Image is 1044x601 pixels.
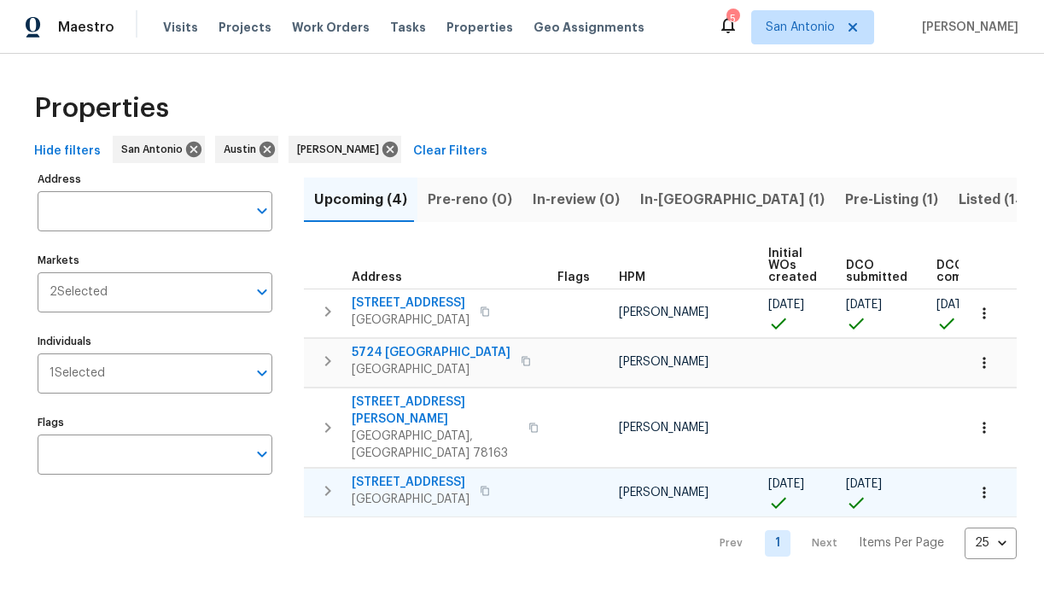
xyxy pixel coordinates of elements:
[390,21,426,33] span: Tasks
[34,100,169,117] span: Properties
[314,188,407,212] span: Upcoming (4)
[50,285,108,300] span: 2 Selected
[765,530,790,557] a: Goto page 1
[619,422,709,434] span: [PERSON_NAME]
[121,141,190,158] span: San Antonio
[768,299,804,311] span: [DATE]
[533,188,620,212] span: In-review (0)
[38,336,272,347] label: Individuals
[27,136,108,167] button: Hide filters
[352,428,518,462] span: [GEOGRAPHIC_DATA], [GEOGRAPHIC_DATA] 78163
[413,141,487,162] span: Clear Filters
[219,19,271,36] span: Projects
[352,344,510,361] span: 5724 [GEOGRAPHIC_DATA]
[289,136,401,163] div: [PERSON_NAME]
[352,491,470,508] span: [GEOGRAPHIC_DATA]
[250,442,274,466] button: Open
[619,271,645,283] span: HPM
[297,141,386,158] span: [PERSON_NAME]
[915,19,1018,36] span: [PERSON_NAME]
[352,295,470,312] span: [STREET_ADDRESS]
[936,260,994,283] span: DCO complete
[58,19,114,36] span: Maestro
[352,394,518,428] span: [STREET_ADDRESS][PERSON_NAME]
[292,19,370,36] span: Work Orders
[845,188,938,212] span: Pre-Listing (1)
[959,188,1030,212] span: Listed (14)
[619,306,709,318] span: [PERSON_NAME]
[619,487,709,499] span: [PERSON_NAME]
[38,255,272,265] label: Markets
[406,136,494,167] button: Clear Filters
[640,188,825,212] span: In-[GEOGRAPHIC_DATA] (1)
[619,356,709,368] span: [PERSON_NAME]
[846,299,882,311] span: [DATE]
[163,19,198,36] span: Visits
[446,19,513,36] span: Properties
[846,478,882,490] span: [DATE]
[50,366,105,381] span: 1 Selected
[352,474,470,491] span: [STREET_ADDRESS]
[250,199,274,223] button: Open
[428,188,512,212] span: Pre-reno (0)
[224,141,263,158] span: Austin
[768,248,817,283] span: Initial WOs created
[534,19,644,36] span: Geo Assignments
[34,141,101,162] span: Hide filters
[352,361,510,378] span: [GEOGRAPHIC_DATA]
[703,528,1017,559] nav: Pagination Navigation
[557,271,590,283] span: Flags
[113,136,205,163] div: San Antonio
[965,521,1017,565] div: 25
[38,174,272,184] label: Address
[859,534,944,551] p: Items Per Page
[38,417,272,428] label: Flags
[726,10,738,27] div: 5
[215,136,278,163] div: Austin
[352,271,402,283] span: Address
[766,19,835,36] span: San Antonio
[250,361,274,385] button: Open
[768,478,804,490] span: [DATE]
[936,299,972,311] span: [DATE]
[846,260,907,283] span: DCO submitted
[250,280,274,304] button: Open
[352,312,470,329] span: [GEOGRAPHIC_DATA]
